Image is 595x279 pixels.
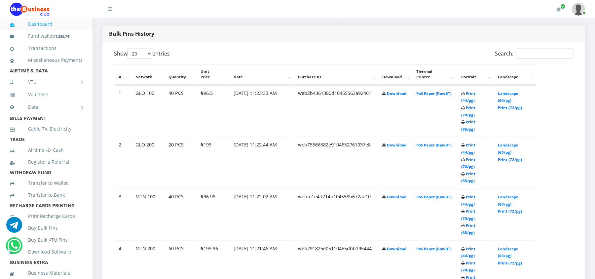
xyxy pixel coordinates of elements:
[461,223,475,235] a: Print (85/pg)
[230,85,293,137] td: [DATE] 11:23:33 AM
[8,243,21,254] a: Chat for support
[10,142,83,158] a: Airtime -2- Cash
[461,157,475,169] a: Print (70/pg)
[10,28,83,44] a: Fund wallet[1,236.74]
[378,64,412,85] th: Download: activate to sort column ascending
[560,4,565,9] span: Renew/Upgrade Subscription
[197,137,229,188] td: ₦193
[115,85,131,137] td: 1
[230,137,293,188] td: [DATE] 11:22:44 AM
[128,49,152,59] select: Showentries
[10,3,50,16] img: Logo
[10,74,83,90] a: VTU
[10,87,83,102] a: Vouchers
[387,194,406,199] a: Download
[294,189,378,240] td: webfe1e4d714b104558b672ae10
[498,142,518,155] a: Landscape (60/pg)
[230,189,293,240] td: [DATE] 11:22:02 AM
[114,49,170,59] label: Show entries
[461,105,475,117] a: Print (70/pg)
[131,137,164,188] td: GLO 200
[10,17,83,32] a: Dashboard
[498,260,522,265] a: Print (72/pg)
[416,246,452,251] a: PoS Paper (RawBT)
[416,142,452,147] a: PoS Paper (RawBT)
[461,209,475,221] a: Print (70/pg)
[498,209,522,214] a: Print (72/pg)
[54,34,70,39] small: [ ]
[131,85,164,137] td: GLO 100
[10,187,83,203] a: Transfer to Bank
[10,209,83,224] a: Print Recharge Cards
[115,64,131,85] th: #: activate to sort column descending
[6,222,22,233] a: Chat for support
[165,85,196,137] td: 40 PCS
[461,194,475,207] a: Print (44/pg)
[498,105,522,110] a: Print (72/pg)
[294,137,378,188] td: web75566582e9104552761037e8
[556,7,561,12] i: Renew/Upgrade Subscription
[387,91,406,96] a: Download
[495,49,574,59] label: Search:
[230,64,293,85] th: Date: activate to sort column ascending
[461,171,475,183] a: Print (85/pg)
[197,64,229,85] th: Unit Price: activate to sort column ascending
[10,121,83,137] a: Cable TV, Electricity
[131,189,164,240] td: MTN 100
[498,157,522,162] a: Print (72/pg)
[115,189,131,240] td: 3
[197,85,229,137] td: ₦96.5
[294,64,378,85] th: Purchase ID: activate to sort column ascending
[498,194,518,207] a: Landscape (60/pg)
[461,119,475,132] a: Print (85/pg)
[10,99,83,115] a: Data
[165,189,196,240] td: 40 PCS
[10,53,83,68] a: Miscellaneous Payments
[387,142,406,147] a: Download
[416,194,452,199] a: PoS Paper (RawBT)
[498,91,518,103] a: Landscape (60/pg)
[165,137,196,188] td: 20 PCS
[461,246,475,259] a: Print (44/pg)
[115,137,131,188] td: 2
[461,91,475,103] a: Print (44/pg)
[516,49,574,59] input: Search:
[55,34,69,39] b: 1,236.74
[387,246,406,251] a: Download
[10,232,83,248] a: Buy Bulk VTU Pins
[10,220,83,236] a: Buy Bulk Pins
[131,64,164,85] th: Network: activate to sort column ascending
[416,91,452,96] a: PoS Paper (RawBT)
[498,246,518,259] a: Landscape (60/pg)
[197,189,229,240] td: ₦96.98
[457,64,493,85] th: Portrait: activate to sort column ascending
[109,30,154,37] strong: Bulk Pins History
[461,260,475,273] a: Print (70/pg)
[165,64,196,85] th: Quantity: activate to sort column ascending
[10,41,83,56] a: Transactions
[412,64,457,85] th: Thermal Printer: activate to sort column ascending
[10,154,83,170] a: Register a Referral
[294,85,378,137] td: web2b4361380d10455563a92461
[10,176,83,191] a: Transfer to Wallet
[461,142,475,155] a: Print (44/pg)
[572,3,585,16] img: User
[10,244,83,259] a: Download Software
[494,64,536,85] th: Landscape: activate to sort column ascending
